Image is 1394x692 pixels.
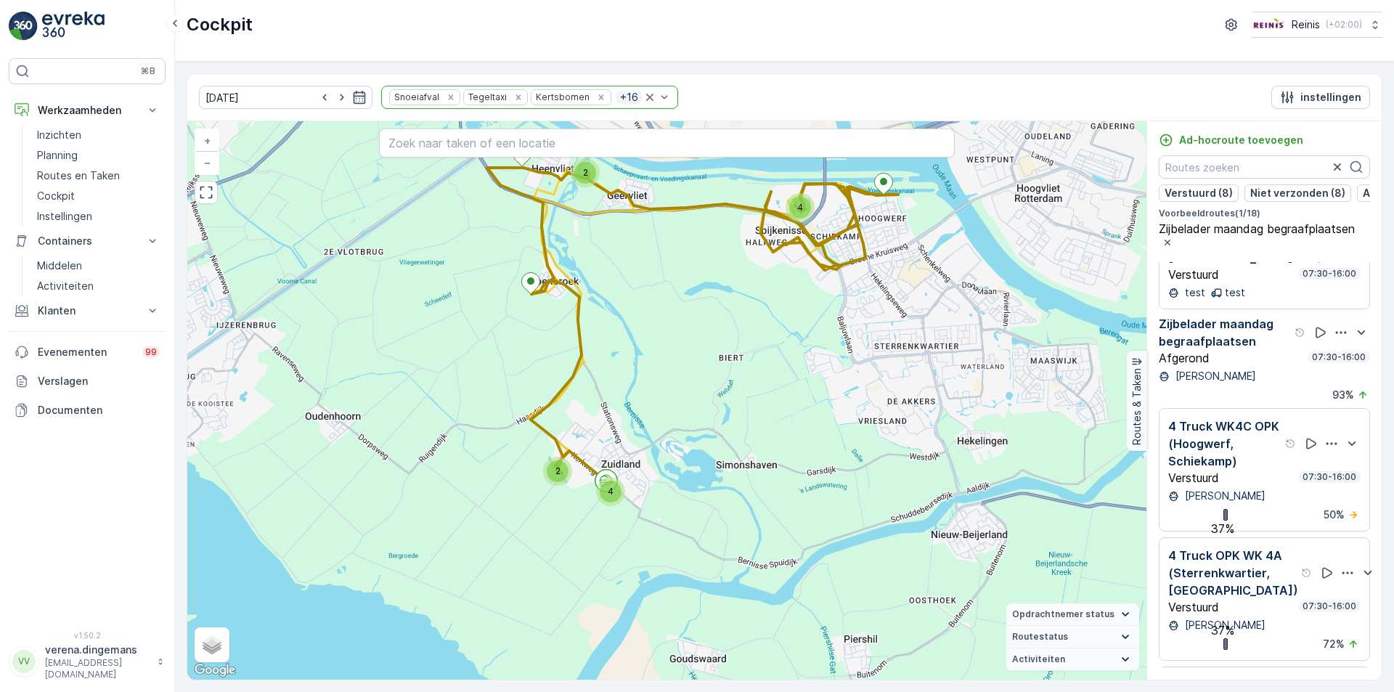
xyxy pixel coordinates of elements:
div: 2 [571,158,600,187]
span: + [204,134,211,147]
span: v 1.50.2 [9,631,166,640]
span: − [204,156,211,168]
a: Cockpit [31,186,166,206]
div: Snoeiafval [390,90,441,104]
p: Planning [37,148,78,163]
p: Evenementen [38,345,134,359]
p: + 16 [619,90,640,105]
p: Instellingen [37,209,92,224]
div: 37% [1211,624,1234,637]
input: Zoek naar taken of een locatie [379,129,955,158]
button: Verstuurd (8) [1159,184,1239,202]
a: Verslagen [9,367,166,396]
p: 93 % [1332,388,1354,402]
p: [PERSON_NAME] [1182,489,1265,503]
p: 07:30-16:00 [1301,268,1358,280]
p: Routes en Taken [37,168,120,183]
div: 2 [543,457,572,486]
input: dd/mm/yyyy [199,86,372,109]
p: Verstuurd [1168,471,1219,484]
span: Activiteiten [1012,654,1065,665]
p: ( +02:00 ) [1326,19,1362,30]
a: In zoomen [196,130,218,152]
p: [EMAIL_ADDRESS][DOMAIN_NAME] [45,657,150,680]
p: instellingen [1300,90,1361,105]
p: [PERSON_NAME] [1173,369,1256,383]
p: Activiteiten [37,279,94,293]
p: 07:30-16:00 [1301,601,1358,612]
a: Activiteiten [31,276,166,296]
div: help tooltippictogram [1301,567,1313,579]
p: 99 [145,346,157,358]
span: 2 [583,167,588,178]
div: help tooltippictogram [1285,438,1297,449]
p: Routes & Taken [1130,368,1144,445]
p: Afgerond [1159,351,1210,365]
div: Remove Snoeiafval [443,91,459,103]
a: Inzichten [31,125,166,145]
p: Zijbelader maandag begraafplaatsen [1159,315,1292,350]
p: Werkzaamheden [38,103,136,118]
div: 4 [596,477,625,506]
p: Verslagen [38,374,160,388]
p: 07:30-16:00 [1311,351,1367,363]
p: [PERSON_NAME] [1182,618,1265,632]
p: 4 Truck OPK WK 4A (Sterrenkwartier, [GEOGRAPHIC_DATA]) [1168,547,1298,599]
a: Dit gebied openen in Google Maps (er wordt een nieuw venster geopend) [191,661,239,680]
a: Instellingen [31,206,166,227]
a: Evenementen99 [9,338,166,367]
a: Routes en Taken [31,166,166,186]
p: Reinis [1292,17,1320,32]
button: Containers [9,227,166,256]
a: Middelen [31,256,166,276]
img: Google [191,661,239,680]
p: verena.dingemans [45,643,150,657]
span: Opdrachtnemer status [1012,608,1114,620]
button: instellingen [1271,86,1370,109]
p: 4 Truck WK4C OPK (Hoogwerf, Schiekamp) [1168,418,1282,470]
p: test [1182,285,1205,300]
button: Reinis(+02:00) [1252,12,1382,38]
a: Planning [31,145,166,166]
div: 37% [1211,522,1234,535]
p: Klanten [38,304,136,318]
p: Ad-hocroute toevoegen [1179,133,1303,147]
p: Middelen [37,259,82,273]
span: 2 [555,465,561,476]
div: Tegeltaxi [464,90,509,104]
a: Uitzoomen [196,152,218,174]
summary: Activiteiten [1006,648,1139,671]
p: 07:30-16:00 [1301,471,1358,483]
p: test [1225,285,1245,300]
div: Remove Kertsbomen [593,91,609,103]
div: 4 [786,193,815,222]
a: Documenten [9,396,166,425]
p: Documenten [38,403,160,418]
div: VV [12,650,36,673]
a: Ad-hocroute toevoegen [1159,133,1303,147]
button: VVverena.dingemans[EMAIL_ADDRESS][DOMAIN_NAME] [9,643,166,680]
summary: Opdrachtnemer status [1006,603,1139,626]
div: Kertsbomen [531,90,592,104]
p: 50 % [1324,508,1345,522]
img: logo [9,12,38,41]
summary: Routestatus [1006,626,1139,648]
p: Cockpit [37,189,75,203]
img: logo_light-DOdMpM7g.png [42,12,105,41]
p: 72 % [1323,637,1345,651]
a: Layers [196,629,228,661]
button: Niet verzonden (8) [1244,184,1351,202]
span: Zijbelader maandag begraafplaatsen [1159,221,1355,236]
img: Reinis-Logo-Vrijstaand_Tekengebied-1-copy2_aBO4n7j.png [1252,17,1286,33]
p: Voorbeeldroutes ( 1 / 18 ) [1159,208,1370,219]
span: 4 [797,202,803,213]
p: Inzichten [37,128,81,142]
button: Klanten [9,296,166,325]
div: Remove Tegeltaxi [510,91,526,103]
input: Routes zoeken [1159,155,1370,179]
div: help tooltippictogram [1295,327,1306,338]
p: Verstuurd (8) [1165,186,1233,200]
span: 4 [608,486,614,497]
div: help tooltippictogram [1296,252,1308,264]
button: Werkzaamheden [9,96,166,125]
